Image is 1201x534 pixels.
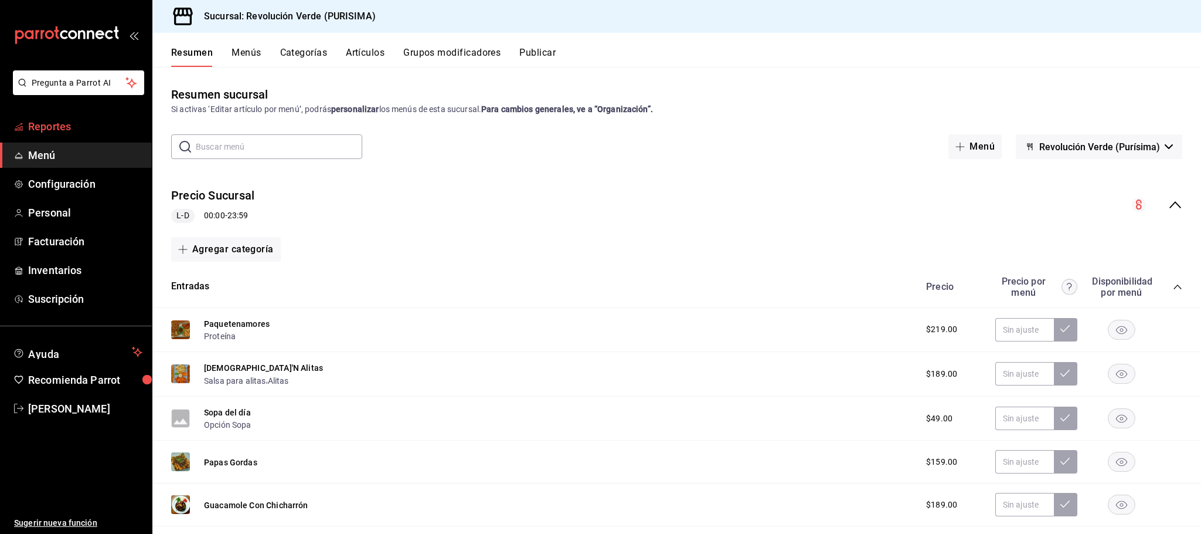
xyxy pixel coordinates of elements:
button: Artículos [346,47,385,67]
span: [PERSON_NAME] [28,401,142,417]
img: Preview [171,320,190,339]
button: Proteína [204,330,236,342]
div: Precio [914,281,989,292]
span: Reportes [28,119,142,134]
button: Papas Gordas [204,457,257,468]
span: L-D [172,209,193,222]
h3: Sucursal: Revolución Verde (PURISIMA) [195,9,376,23]
input: Sin ajuste [995,318,1054,342]
span: $49.00 [926,413,952,425]
button: Grupos modificadores [403,47,501,67]
button: collapse-category-row [1173,282,1182,292]
span: $189.00 [926,499,957,511]
input: Sin ajuste [995,362,1054,386]
div: Precio por menú [995,276,1077,298]
span: $159.00 [926,456,957,468]
span: Menú [28,147,142,163]
a: Pregunta a Parrot AI [8,85,144,97]
span: Personal [28,205,142,221]
button: Alitas [268,375,289,387]
div: Si activas ‘Editar artículo por menú’, podrás los menús de esta sucursal. [171,103,1182,116]
span: Revolución Verde (Purísima) [1039,141,1160,153]
button: Agregar categoría [171,237,281,262]
div: collapse-menu-row [152,178,1201,232]
input: Sin ajuste [995,407,1054,430]
button: Menús [232,47,261,67]
button: Guacamole Con Chicharrón [204,499,308,511]
span: Sugerir nueva función [14,517,142,529]
div: , [204,374,323,386]
span: $189.00 [926,368,957,380]
div: Resumen sucursal [171,86,268,103]
button: Entradas [171,280,209,293]
input: Sin ajuste [995,450,1054,474]
span: Recomienda Parrot [28,372,142,388]
strong: Para cambios generales, ve a “Organización”. [481,104,653,114]
span: Facturación [28,234,142,249]
button: Precio Sucursal [171,187,254,204]
button: [DEMOGRAPHIC_DATA]'N Alitas [204,362,323,374]
button: Categorías [280,47,328,67]
button: Salsa para alitas [204,375,266,387]
button: Pregunta a Parrot AI [13,70,144,95]
img: Preview [171,452,190,471]
button: Revolución Verde (Purísima) [1016,134,1182,159]
input: Sin ajuste [995,493,1054,516]
img: Preview [171,364,190,383]
span: Ayuda [28,345,127,359]
button: Opción Sopa [204,419,251,431]
div: 00:00 - 23:59 [171,209,254,223]
span: Suscripción [28,291,142,307]
div: Disponibilidad por menú [1092,276,1151,298]
input: Buscar menú [196,135,362,158]
button: Publicar [519,47,556,67]
button: Paquetenamores [204,318,270,330]
span: Pregunta a Parrot AI [32,77,126,89]
strong: personalizar [331,104,379,114]
button: Resumen [171,47,213,67]
div: navigation tabs [171,47,1201,67]
img: Preview [171,495,190,514]
button: Menú [948,134,1002,159]
span: Inventarios [28,262,142,278]
span: $219.00 [926,323,957,336]
button: Sopa del día [204,407,251,418]
span: Configuración [28,176,142,192]
button: open_drawer_menu [129,31,138,40]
